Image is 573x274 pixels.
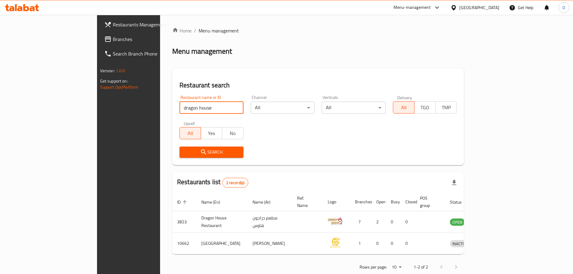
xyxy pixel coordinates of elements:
[360,263,387,271] p: Rows per page:
[400,211,415,233] td: 0
[322,102,386,114] div: All
[194,27,196,34] li: /
[420,195,438,209] span: POS group
[253,198,278,206] span: Name (Ar)
[328,235,343,250] img: Royal Dragon House
[113,50,188,57] span: Search Branch Phone
[450,198,470,206] span: Status
[414,101,436,113] button: TGO
[199,27,239,34] span: Menu management
[251,102,315,114] div: All
[562,4,565,11] span: D
[393,101,414,113] button: All
[414,263,428,271] p: 1-2 of 2
[222,178,249,188] div: Total records count
[100,77,128,85] span: Get support on:
[396,103,412,112] span: All
[386,211,400,233] td: 0
[99,32,193,46] a: Branches
[172,193,499,254] table: enhanced table
[350,211,371,233] td: 7
[179,127,201,139] button: All
[225,129,241,138] span: No
[172,27,464,34] nav: breadcrumb
[203,129,220,138] span: Yes
[177,198,189,206] span: ID
[223,180,248,186] span: 2 record(s)
[99,17,193,32] a: Restaurants Management
[248,211,292,233] td: مطعم دراجون هاوس
[222,127,243,139] button: No
[386,193,400,211] th: Busy
[184,148,239,156] span: Search
[113,36,188,43] span: Branches
[100,83,139,91] a: Support.OpsPlatform
[196,233,248,254] td: [GEOGRAPHIC_DATA]
[371,211,386,233] td: 2
[184,121,195,125] label: Upsell
[323,193,350,211] th: Logo
[417,103,433,112] span: TGO
[328,213,343,228] img: Dragon House Restaurant
[438,103,454,112] span: TMP
[394,4,431,11] div: Menu-management
[400,193,415,211] th: Closed
[450,219,465,226] span: OPEN
[450,218,465,226] div: OPEN
[179,102,243,114] input: Search for restaurant name or ID..
[450,240,471,247] span: INACTIVE
[177,178,248,188] h2: Restaurants list
[116,67,125,75] span: 1.0.0
[400,233,415,254] td: 0
[201,127,222,139] button: Yes
[386,233,400,254] td: 0
[350,233,371,254] td: 1
[196,211,248,233] td: Dragon House Restaurant
[179,81,457,90] h2: Restaurant search
[297,195,316,209] span: Ref. Name
[389,263,404,272] div: Rows per page:
[371,233,386,254] td: 0
[248,233,292,254] td: [PERSON_NAME]
[397,95,412,100] label: Delivery
[447,175,461,190] div: Export file
[459,4,499,11] div: [GEOGRAPHIC_DATA]
[172,46,232,56] h2: Menu management
[371,193,386,211] th: Open
[350,193,371,211] th: Branches
[182,129,199,138] span: All
[201,198,228,206] span: Name (En)
[113,21,188,28] span: Restaurants Management
[99,46,193,61] a: Search Branch Phone
[435,101,457,113] button: TMP
[179,147,243,158] button: Search
[100,67,115,75] span: Version:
